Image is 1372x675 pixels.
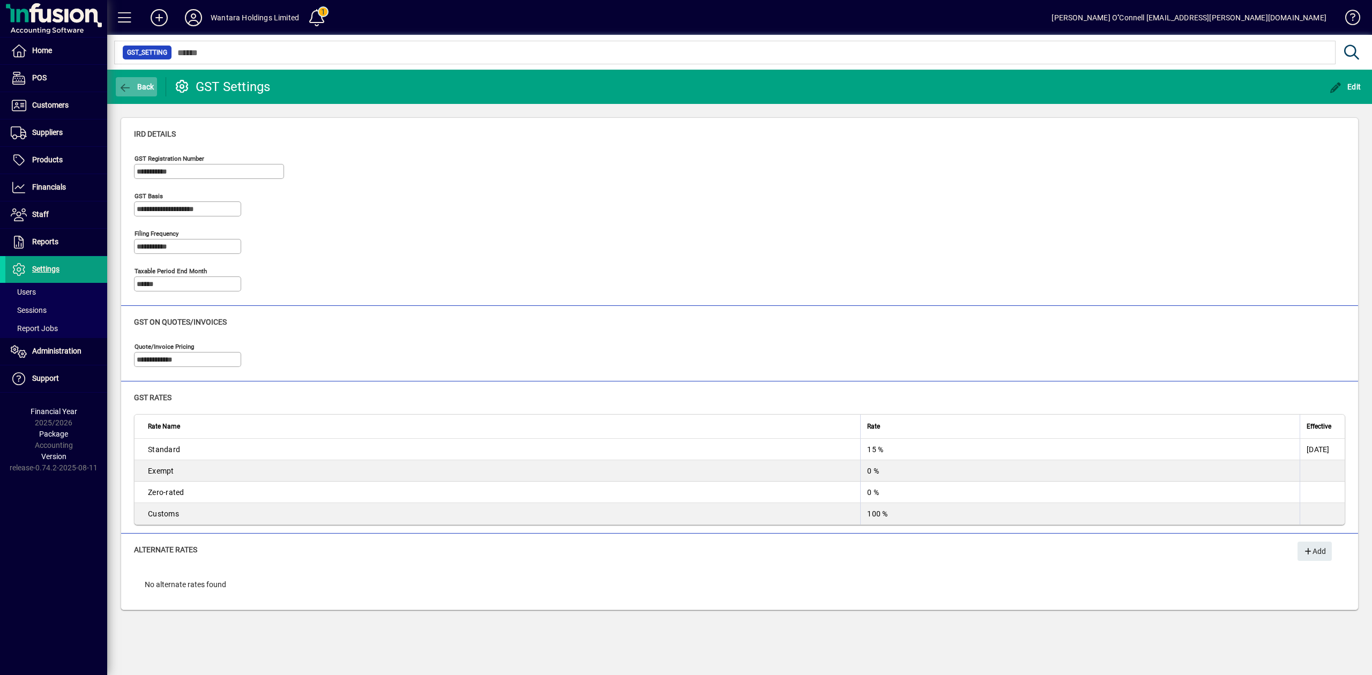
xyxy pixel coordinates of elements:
span: Back [118,82,154,91]
mat-label: GST Registration Number [135,155,204,162]
div: Wantara Holdings Limited [211,9,299,26]
div: 100 % [867,508,1293,519]
div: 0 % [867,466,1293,476]
a: Products [5,147,107,174]
div: Customs [148,508,854,519]
button: Back [116,77,157,96]
div: Zero-rated [148,487,854,498]
button: Add [1298,542,1332,561]
span: IRD details [134,130,176,138]
a: Users [5,283,107,301]
app-page-header-button: Back [107,77,166,96]
div: [PERSON_NAME] O''Connell [EMAIL_ADDRESS][PERSON_NAME][DOMAIN_NAME] [1052,9,1326,26]
mat-label: GST Basis [135,192,163,200]
span: Financial Year [31,407,77,416]
a: Support [5,365,107,392]
span: Package [39,430,68,438]
a: Financials [5,174,107,201]
span: Administration [32,347,81,355]
a: Home [5,37,107,64]
div: No alternate rates found [134,568,1345,601]
span: GST_SETTING [127,47,167,58]
span: Reports [32,237,58,246]
button: Edit [1326,77,1364,96]
span: Version [41,452,66,461]
span: [DATE] [1307,445,1330,454]
span: GST rates [134,393,171,402]
span: POS [32,73,47,82]
span: Users [11,288,36,296]
span: Edit [1329,82,1361,91]
a: Knowledge Base [1337,2,1359,37]
a: Report Jobs [5,319,107,337]
a: Reports [5,229,107,256]
div: Standard [148,444,854,455]
a: Customers [5,92,107,119]
mat-label: Quote/Invoice pricing [135,343,194,350]
div: 0 % [867,487,1293,498]
div: GST Settings [174,78,271,95]
span: Customers [32,101,69,109]
span: Support [32,374,59,382]
span: Staff [32,210,49,219]
div: Exempt [148,466,854,476]
span: Rate Name [148,421,180,432]
a: Suppliers [5,119,107,146]
span: Report Jobs [11,324,58,333]
span: Sessions [11,306,47,314]
span: GST on quotes/invoices [134,318,227,326]
span: Financials [32,183,66,191]
button: Add [142,8,176,27]
span: Products [32,155,63,164]
mat-label: Taxable period end month [135,267,207,275]
a: POS [5,65,107,92]
a: Sessions [5,301,107,319]
span: Effective [1307,421,1331,432]
span: Rate [867,421,880,432]
a: Staff [5,201,107,228]
a: Administration [5,338,107,365]
mat-label: Filing frequency [135,230,178,237]
span: Home [32,46,52,55]
button: Profile [176,8,211,27]
span: Add [1303,543,1326,560]
span: Suppliers [32,128,63,137]
div: 15 % [867,444,1293,455]
span: Settings [32,265,59,273]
